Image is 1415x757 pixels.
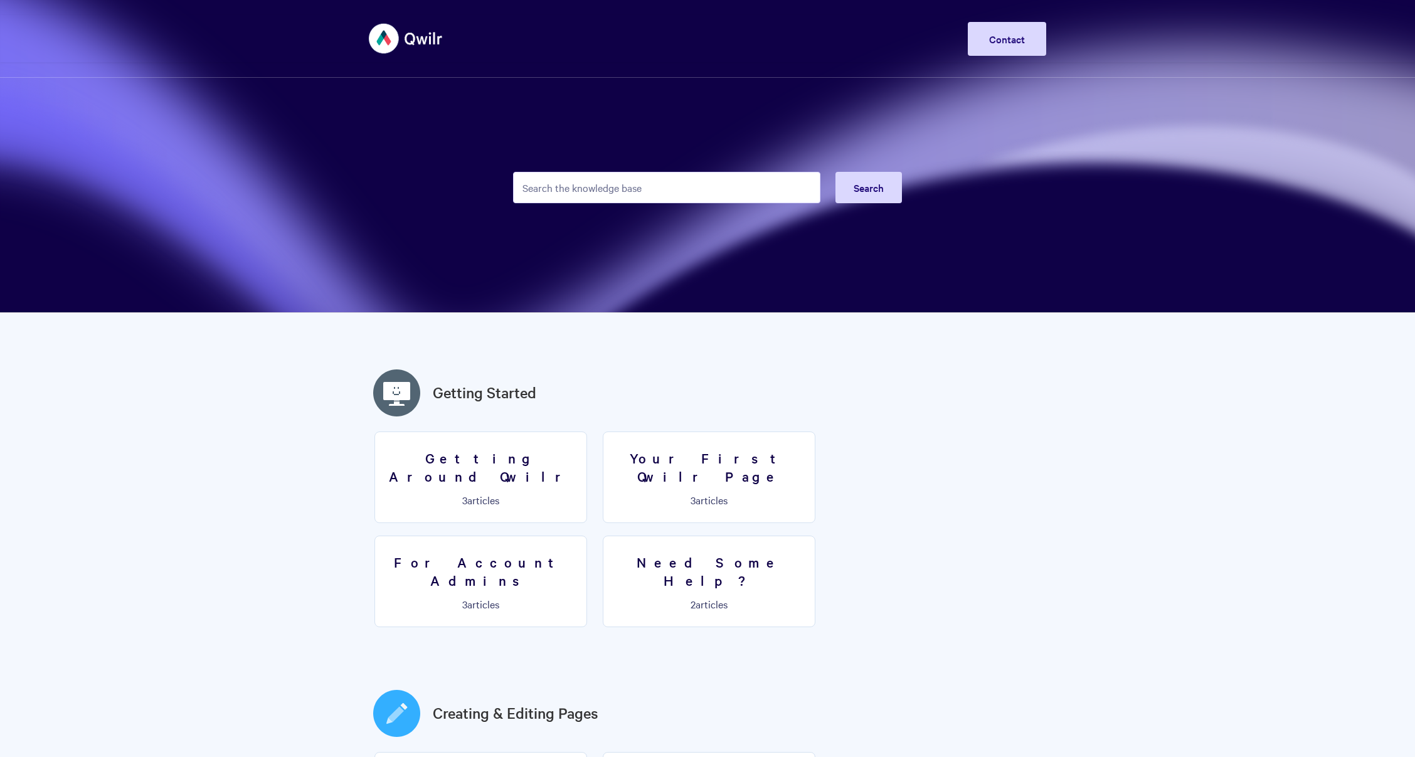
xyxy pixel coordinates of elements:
[513,172,820,203] input: Search the knowledge base
[369,15,443,62] img: Qwilr Help Center
[383,553,579,589] h3: For Account Admins
[854,181,884,194] span: Search
[374,536,587,627] a: For Account Admins 3articles
[383,449,579,485] h3: Getting Around Qwilr
[383,494,579,506] p: articles
[611,598,807,610] p: articles
[603,536,815,627] a: Need Some Help? 2articles
[835,172,902,203] button: Search
[611,449,807,485] h3: Your First Qwilr Page
[433,702,598,724] a: Creating & Editing Pages
[691,597,696,611] span: 2
[374,431,587,523] a: Getting Around Qwilr 3articles
[462,597,467,611] span: 3
[691,493,696,507] span: 3
[611,553,807,589] h3: Need Some Help?
[603,431,815,523] a: Your First Qwilr Page 3articles
[968,22,1046,56] a: Contact
[433,381,536,404] a: Getting Started
[383,598,579,610] p: articles
[611,494,807,506] p: articles
[462,493,467,507] span: 3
